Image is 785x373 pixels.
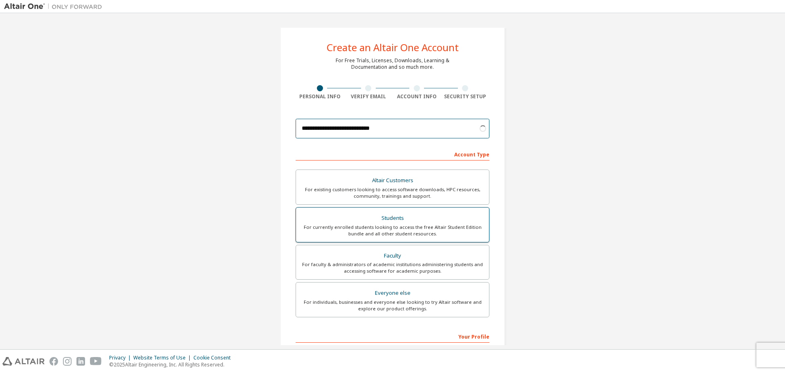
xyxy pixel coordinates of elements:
div: Faculty [301,250,484,262]
img: facebook.svg [49,357,58,366]
img: Altair One [4,2,106,11]
img: linkedin.svg [76,357,85,366]
div: For existing customers looking to access software downloads, HPC resources, community, trainings ... [301,186,484,199]
div: For currently enrolled students looking to access the free Altair Student Edition bundle and all ... [301,224,484,237]
div: Privacy [109,355,133,361]
img: youtube.svg [90,357,102,366]
img: altair_logo.svg [2,357,45,366]
div: Verify Email [344,93,393,100]
div: For individuals, businesses and everyone else looking to try Altair software and explore our prod... [301,299,484,312]
p: © 2025 Altair Engineering, Inc. All Rights Reserved. [109,361,235,368]
div: Everyone else [301,287,484,299]
img: instagram.svg [63,357,72,366]
div: Altair Customers [301,175,484,186]
div: Create an Altair One Account [327,43,459,52]
div: Security Setup [441,93,490,100]
div: Cookie Consent [193,355,235,361]
div: Account Type [296,147,489,161]
div: Account Info [392,93,441,100]
div: Your Profile [296,330,489,343]
div: For faculty & administrators of academic institutions administering students and accessing softwa... [301,261,484,274]
div: For Free Trials, Licenses, Downloads, Learning & Documentation and so much more. [336,57,449,70]
div: Personal Info [296,93,344,100]
div: Students [301,212,484,224]
div: Website Terms of Use [133,355,193,361]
